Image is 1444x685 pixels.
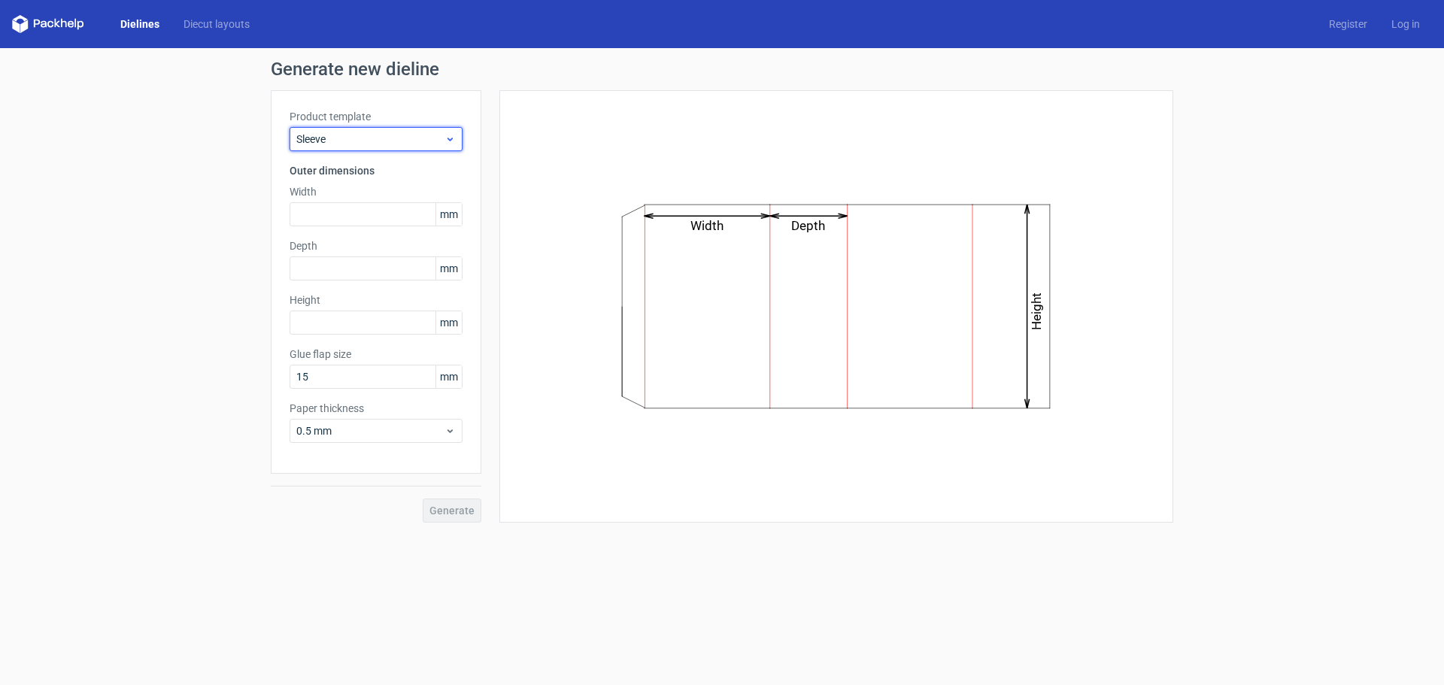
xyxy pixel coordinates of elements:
[290,347,463,362] label: Glue flap size
[290,292,463,308] label: Height
[435,311,462,334] span: mm
[290,401,463,416] label: Paper thickness
[1317,17,1379,32] a: Register
[792,218,826,233] text: Depth
[296,132,444,147] span: Sleeve
[296,423,444,438] span: 0.5 mm
[171,17,262,32] a: Diecut layouts
[435,365,462,388] span: mm
[435,257,462,280] span: mm
[290,163,463,178] h3: Outer dimensions
[1379,17,1432,32] a: Log in
[290,238,463,253] label: Depth
[1030,292,1045,330] text: Height
[290,184,463,199] label: Width
[108,17,171,32] a: Dielines
[435,203,462,226] span: mm
[271,60,1173,78] h1: Generate new dieline
[691,218,724,233] text: Width
[290,109,463,124] label: Product template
